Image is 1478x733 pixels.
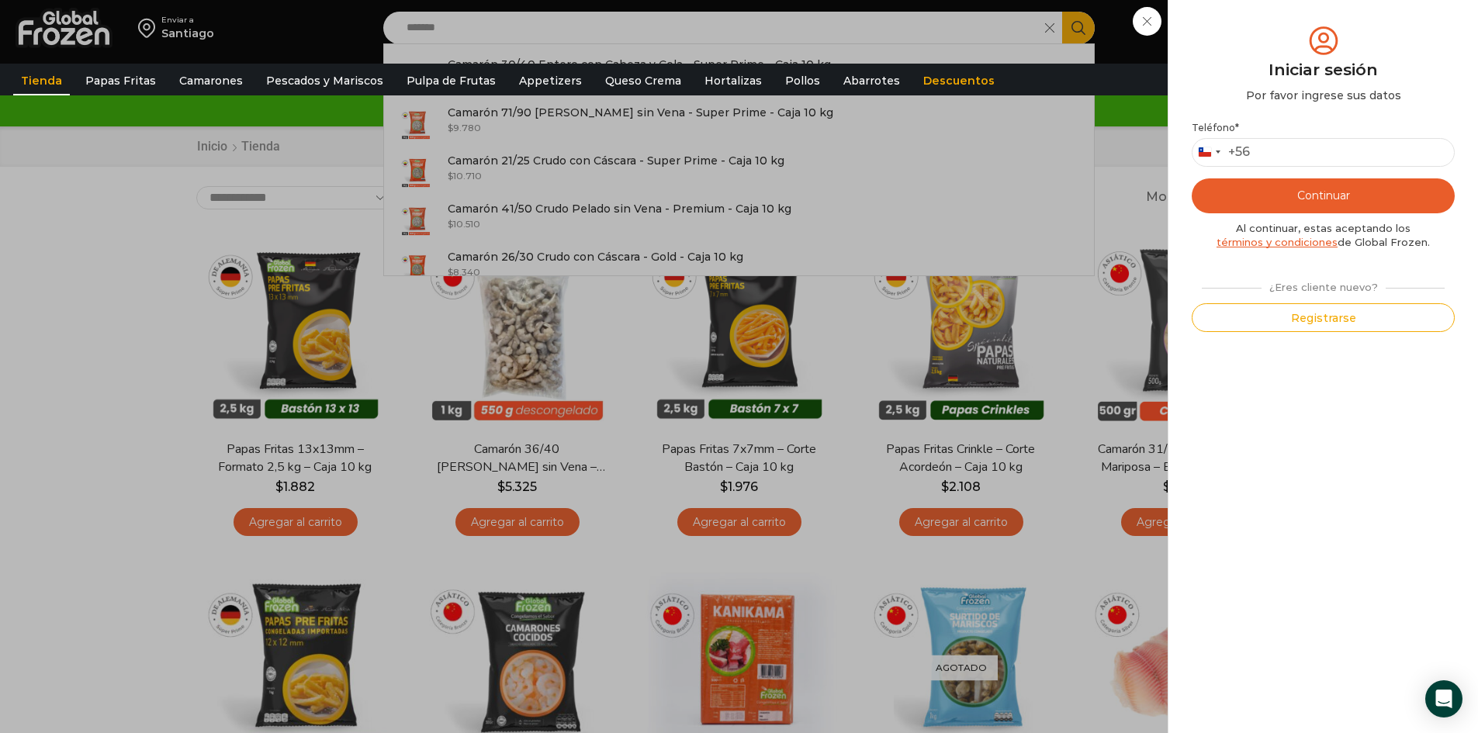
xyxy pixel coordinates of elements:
a: términos y condiciones [1217,236,1338,248]
button: Selected country [1192,139,1250,166]
a: Papas Fritas [78,66,164,95]
a: Appetizers [511,66,590,95]
a: Descuentos [916,66,1002,95]
button: Registrarse [1192,303,1455,332]
div: ¿Eres cliente nuevo? [1194,275,1452,295]
a: Queso Crema [597,66,689,95]
a: Camarones [171,66,251,95]
div: Por favor ingrese sus datos [1192,88,1455,103]
label: Teléfono [1192,122,1455,134]
div: Open Intercom Messenger [1425,680,1462,717]
a: Tienda [13,66,70,95]
div: Al continuar, estas aceptando los de Global Frozen. [1192,221,1455,250]
div: +56 [1228,144,1250,161]
a: Pescados y Mariscos [258,66,391,95]
div: Iniciar sesión [1192,58,1455,81]
a: Pulpa de Frutas [399,66,504,95]
a: Hortalizas [697,66,770,95]
button: Continuar [1192,178,1455,213]
a: Abarrotes [836,66,908,95]
a: Pollos [777,66,828,95]
img: tabler-icon-user-circle.svg [1306,23,1341,58]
